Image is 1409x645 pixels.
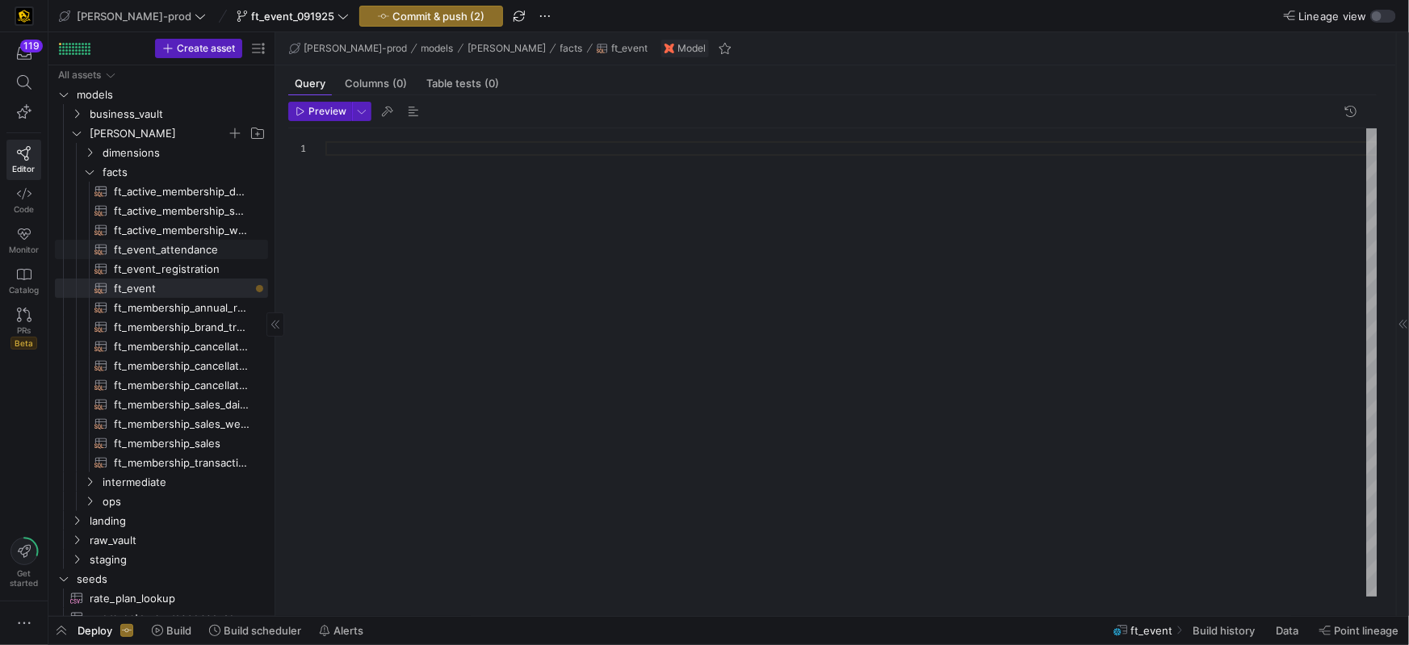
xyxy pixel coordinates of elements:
[177,43,235,54] span: Create asset
[114,415,250,433] span: ft_membership_sales_weekly_forecast​​​​​​​​​​
[55,279,268,298] a: ft_event​​​​​​​​​​
[14,204,34,214] span: Code
[1185,617,1265,644] button: Build history
[251,10,334,23] span: ft_event_091925
[166,624,191,637] span: Build
[155,39,242,58] button: Create asset
[114,241,250,259] span: ft_event_attendance​​​​​​​​​​
[308,106,346,117] span: Preview
[13,164,36,174] span: Editor
[55,201,268,220] a: ft_active_membership_snapshot​​​​​​​​​​
[295,78,325,89] span: Query
[55,337,268,356] a: ft_membership_cancellations_daily_forecast​​​​​​​​​​
[9,245,39,254] span: Monitor
[114,221,250,240] span: ft_active_membership_weekly_forecast​​​​​​​​​​
[560,43,583,54] span: facts
[55,182,268,201] div: Press SPACE to select this row.
[55,511,268,530] div: Press SPACE to select this row.
[55,6,210,27] button: [PERSON_NAME]-prod
[55,395,268,414] a: ft_membership_sales_daily_forecast​​​​​​​​​​
[426,78,499,89] span: Table tests
[55,414,268,433] div: Press SPACE to select this row.
[103,144,266,162] span: dimensions
[103,473,266,492] span: intermediate
[312,617,371,644] button: Alerts
[611,43,648,54] span: ft_event
[55,104,268,124] div: Press SPACE to select this row.
[233,6,353,27] button: ft_event_091925
[55,220,268,240] div: Press SPACE to select this row.
[6,261,41,301] a: Catalog
[90,512,266,530] span: landing
[114,434,250,453] span: ft_membership_sales​​​​​​​​​​
[90,531,266,550] span: raw_vault
[114,454,250,472] span: ft_membership_transaction​​​​​​​​​​
[55,259,268,279] div: Press SPACE to select this row.
[55,569,268,588] div: Press SPACE to select this row.
[145,617,199,644] button: Build
[55,220,268,240] a: ft_active_membership_weekly_forecast​​​​​​​​​​
[304,43,407,54] span: [PERSON_NAME]-prod
[224,624,301,637] span: Build scheduler
[288,141,306,156] div: 1
[55,182,268,201] a: ft_active_membership_daily_forecast​​​​​​​​​​
[114,202,250,220] span: ft_active_membership_snapshot​​​​​​​​​​
[1312,617,1406,644] button: Point lineage
[484,78,499,89] span: (0)
[392,78,407,89] span: (0)
[114,337,250,356] span: ft_membership_cancellations_daily_forecast​​​​​​​​​​
[285,39,411,58] button: [PERSON_NAME]-prod
[90,124,227,143] span: [PERSON_NAME]
[333,624,363,637] span: Alerts
[288,102,352,121] button: Preview
[90,105,266,124] span: business_vault
[10,337,37,350] span: Beta
[20,40,43,52] div: 119
[114,299,250,317] span: ft_membership_annual_retention​​​​​​​​​​
[55,356,268,375] div: Press SPACE to select this row.
[6,301,41,356] a: PRsBeta
[55,395,268,414] div: Press SPACE to select this row.
[58,69,101,81] div: All assets
[345,78,407,89] span: Columns
[55,85,268,104] div: Press SPACE to select this row.
[463,39,550,58] button: [PERSON_NAME]
[55,317,268,337] div: Press SPACE to select this row.
[55,240,268,259] div: Press SPACE to select this row.
[55,608,268,627] a: zuora_gateway_response_codes​​​​​​
[55,472,268,492] div: Press SPACE to select this row.
[55,298,268,317] div: Press SPACE to select this row.
[114,357,250,375] span: ft_membership_cancellations_weekly_forecast​​​​​​​​​​
[1276,624,1298,637] span: Data
[55,240,268,259] a: ft_event_attendance​​​​​​​​​​
[90,589,250,608] span: rate_plan_lookup​​​​​​
[6,2,41,30] a: https://storage.googleapis.com/y42-prod-data-exchange/images/uAsz27BndGEK0hZWDFeOjoxA7jCwgK9jE472...
[90,609,250,627] span: zuora_gateway_response_codes​​​​​​
[392,10,484,23] span: Commit & push (2)
[55,588,268,608] a: rate_plan_lookup​​​​​​
[468,43,546,54] span: [PERSON_NAME]
[6,220,41,261] a: Monitor
[55,433,268,453] div: Press SPACE to select this row.
[90,551,266,569] span: staging
[6,531,41,594] button: Getstarted
[593,39,652,58] button: ft_event
[103,163,266,182] span: facts
[55,356,268,375] a: ft_membership_cancellations_weekly_forecast​​​​​​​​​​
[55,279,268,298] div: Press SPACE to select this row.
[55,65,268,85] div: Press SPACE to select this row.
[1269,617,1309,644] button: Data
[103,492,266,511] span: ops
[9,285,39,295] span: Catalog
[6,180,41,220] a: Code
[114,182,250,201] span: ft_active_membership_daily_forecast​​​​​​​​​​
[55,317,268,337] a: ft_membership_brand_transfer​​​​​​​​​​
[6,39,41,68] button: 119
[114,396,250,414] span: ft_membership_sales_daily_forecast​​​​​​​​​​
[114,376,250,395] span: ft_membership_cancellations​​​​​​​​​​
[55,608,268,627] div: Press SPACE to select this row.
[417,39,458,58] button: models
[55,588,268,608] div: Press SPACE to select this row.
[359,6,503,27] button: Commit & push (2)
[55,433,268,453] a: ft_membership_sales​​​​​​​​​​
